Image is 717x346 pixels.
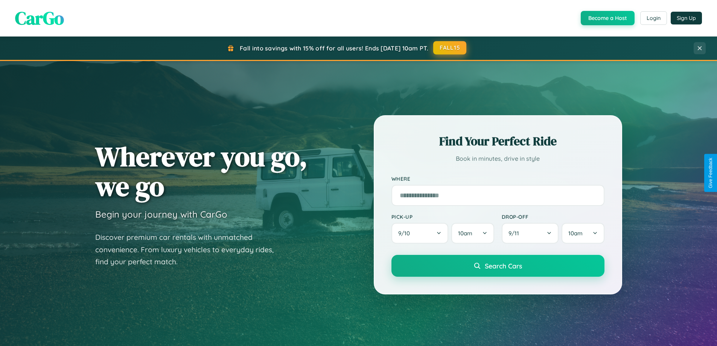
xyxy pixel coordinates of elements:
[391,255,604,277] button: Search Cars
[502,213,604,220] label: Drop-off
[95,209,227,220] h3: Begin your journey with CarGo
[398,230,414,237] span: 9 / 10
[391,175,604,182] label: Where
[640,11,667,25] button: Login
[671,12,702,24] button: Sign Up
[95,231,283,268] p: Discover premium car rentals with unmatched convenience. From luxury vehicles to everyday rides, ...
[391,153,604,164] p: Book in minutes, drive in style
[95,142,308,201] h1: Wherever you go, we go
[240,44,428,52] span: Fall into savings with 15% off for all users! Ends [DATE] 10am PT.
[15,6,64,30] span: CarGo
[568,230,583,237] span: 10am
[485,262,522,270] span: Search Cars
[391,213,494,220] label: Pick-up
[508,230,523,237] span: 9 / 11
[502,223,559,244] button: 9/11
[581,11,635,25] button: Become a Host
[451,223,494,244] button: 10am
[391,133,604,149] h2: Find Your Perfect Ride
[458,230,472,237] span: 10am
[391,223,449,244] button: 9/10
[433,41,466,55] button: FALL15
[562,223,604,244] button: 10am
[708,158,713,188] div: Give Feedback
